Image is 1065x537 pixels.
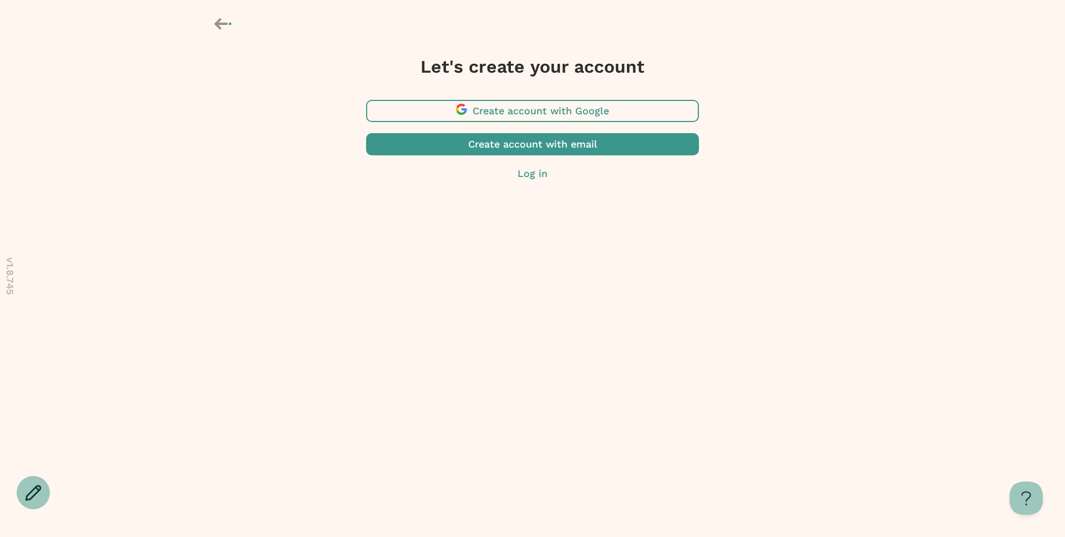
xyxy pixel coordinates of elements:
button: Log in [366,166,699,181]
p: v 1.8.745 [3,257,17,295]
h3: Let's create your account [366,55,699,78]
button: Create account with Google [366,100,699,122]
iframe: Toggle Customer Support [1010,482,1043,515]
button: Create account with email [366,133,699,155]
